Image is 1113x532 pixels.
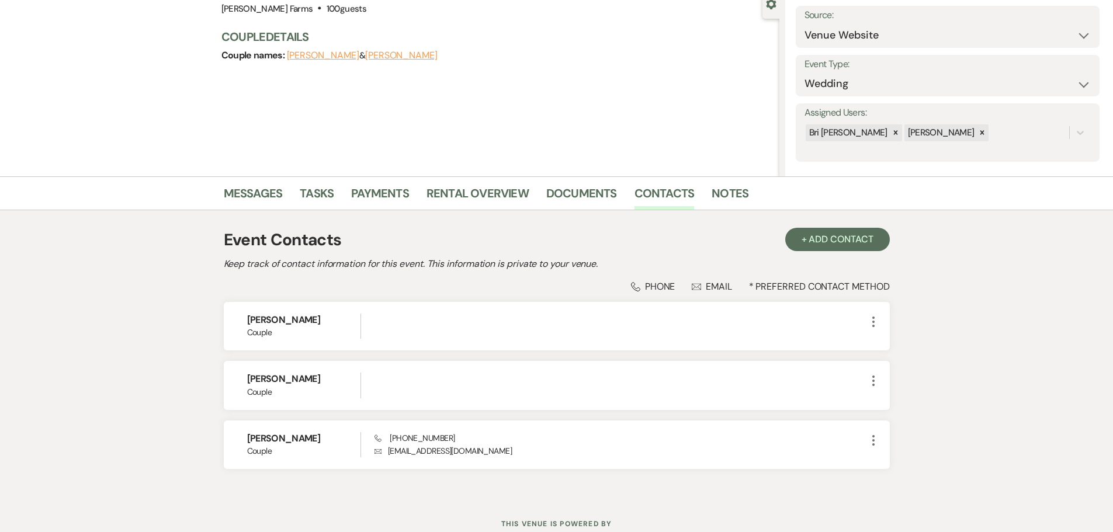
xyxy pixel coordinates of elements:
a: Rental Overview [427,184,529,210]
h6: [PERSON_NAME] [247,314,361,326]
a: Messages [224,184,283,210]
h2: Keep track of contact information for this event. This information is private to your venue. [224,257,890,271]
h6: [PERSON_NAME] [247,373,361,385]
span: Couple [247,445,361,457]
span: [PHONE_NUMBER] [375,433,455,443]
label: Assigned Users: [805,105,1091,121]
span: Couple [247,326,361,339]
span: Couple [247,386,361,398]
button: [PERSON_NAME] [365,51,438,60]
div: Bri [PERSON_NAME] [806,124,889,141]
p: [EMAIL_ADDRESS][DOMAIN_NAME] [375,444,866,457]
div: [PERSON_NAME] [904,124,976,141]
h6: [PERSON_NAME] [247,432,361,445]
a: Notes [712,184,748,210]
label: Source: [805,7,1091,24]
div: * Preferred Contact Method [224,280,890,293]
span: [PERSON_NAME] Farms [221,3,313,15]
h1: Event Contacts [224,228,342,252]
div: Phone [631,280,675,293]
div: Email [692,280,732,293]
a: Payments [351,184,409,210]
label: Event Type: [805,56,1091,73]
span: 100 guests [327,3,366,15]
a: Contacts [634,184,695,210]
button: [PERSON_NAME] [287,51,359,60]
span: Couple names: [221,49,287,61]
span: & [287,50,438,61]
h3: Couple Details [221,29,768,45]
a: Documents [546,184,617,210]
button: + Add Contact [785,228,890,251]
a: Tasks [300,184,334,210]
